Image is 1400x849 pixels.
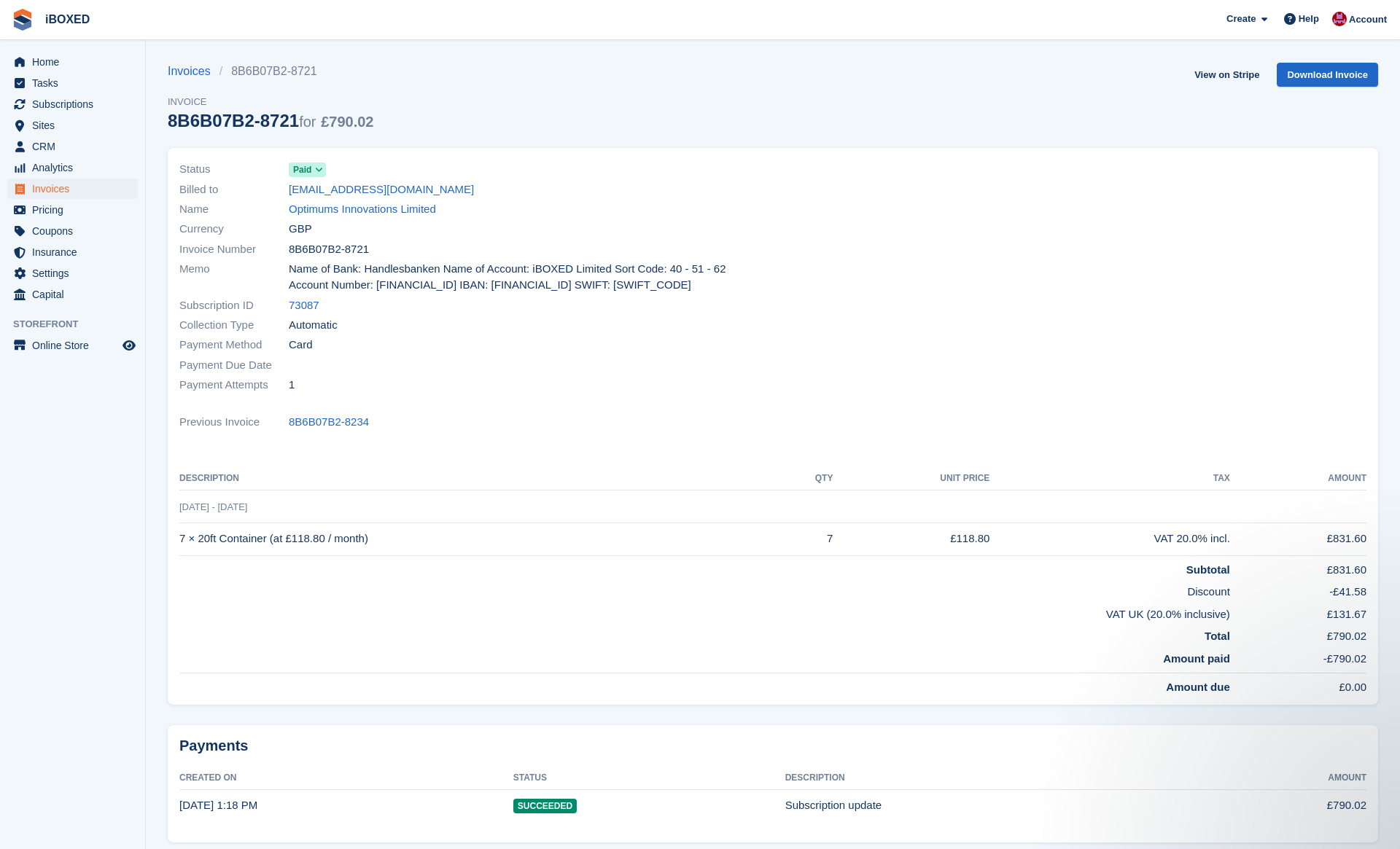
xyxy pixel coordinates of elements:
span: Subscription ID [179,297,289,314]
th: Amount [1198,767,1366,790]
strong: Subtotal [1186,563,1230,576]
span: Succeeded [513,799,577,813]
a: Preview store [120,337,138,354]
span: 8B6B07B2-8721 [289,241,369,258]
span: Capital [32,284,120,305]
td: -£41.58 [1230,578,1366,600]
a: menu [7,157,138,178]
a: menu [7,263,138,283]
span: Insurance [32,242,120,262]
strong: Amount paid [1163,652,1230,665]
span: CRM [32,136,120,157]
span: Analytics [32,157,120,178]
a: View on Stripe [1189,63,1265,87]
th: Tax [989,467,1229,490]
span: Payment Due Date [179,357,289,374]
strong: Amount due [1166,681,1230,693]
a: menu [7,115,138,136]
td: £0.00 [1230,673,1366,696]
a: menu [7,335,138,356]
th: Description [179,467,776,490]
span: Payment Method [179,337,289,353]
span: Memo [179,261,289,294]
span: Storefront [13,317,145,332]
span: Billed to [179,181,289,198]
span: Coupons [32,221,120,241]
time: 2025-09-18 12:18:48 UTC [179,799,257,811]
a: [EMAIL_ADDRESS][DOMAIN_NAME] [289,181,474,198]
span: Automatic [289,317,338,334]
th: Created On [179,767,513,790]
a: menu [7,94,138,114]
span: Invoice Number [179,241,289,258]
span: Pricing [32,200,120,220]
nav: breadcrumbs [168,63,373,80]
td: VAT UK (20.0% inclusive) [179,600,1230,623]
span: Name [179,201,289,218]
a: Optimums Innovations Limited [289,201,436,218]
a: menu [7,73,138,93]
span: Invoice [168,95,373,109]
span: Account [1349,12,1387,27]
span: Payment Attempts [179,377,289,394]
div: 8B6B07B2-8721 [168,111,373,130]
td: Discount [179,578,1230,600]
span: Invoices [32,179,120,199]
span: Previous Invoice [179,414,289,431]
td: £790.02 [1198,789,1366,821]
span: Currency [179,221,289,238]
a: menu [7,284,138,305]
td: 7 × 20ft Container (at £118.80 / month) [179,523,776,555]
span: Collection Type [179,317,289,334]
a: menu [7,242,138,262]
td: £831.60 [1230,555,1366,578]
td: £831.60 [1230,523,1366,555]
a: iBOXED [39,7,96,31]
strong: Total [1205,630,1230,642]
th: QTY [776,467,833,490]
span: Subscriptions [32,94,120,114]
th: Amount [1230,467,1366,490]
td: -£790.02 [1230,645,1366,673]
th: Unit Price [833,467,989,490]
span: 1 [289,377,295,394]
a: menu [7,221,138,241]
span: Help [1299,12,1319,26]
span: Create [1226,12,1256,26]
span: Paid [293,163,311,176]
a: 73087 [289,297,319,314]
span: £790.02 [321,114,373,130]
span: Sites [32,115,120,136]
a: Download Invoice [1277,63,1378,87]
a: menu [7,52,138,72]
td: £118.80 [833,523,989,555]
td: £790.02 [1230,622,1366,645]
a: Paid [289,161,326,178]
td: Subscription update [785,789,1198,821]
a: 8B6B07B2-8234 [289,414,369,431]
img: stora-icon-8386f47178a22dfd0bd8f6a31ec36ba5ce8667c1dd55bd0f319d3a0aa187defe.svg [12,9,34,31]
span: GBP [289,221,312,238]
a: menu [7,136,138,157]
span: Settings [32,263,120,283]
th: Description [785,767,1198,790]
td: 7 [776,523,833,555]
span: Card [289,337,313,353]
span: Online Store [32,335,120,356]
span: Name of Bank: Handlesbanken Name of Account: iBOXED Limited Sort Code: 40 - 51 - 62 Account Numbe... [289,261,764,294]
span: for [299,114,316,130]
span: Home [32,52,120,72]
a: Invoices [168,63,219,80]
a: menu [7,179,138,199]
td: £131.67 [1230,600,1366,623]
h2: Payments [179,737,1366,755]
span: Status [179,161,289,178]
span: [DATE] - [DATE] [179,501,247,512]
div: VAT 20.0% incl. [989,531,1229,547]
img: Amanda Forder [1332,12,1347,26]
th: Status [513,767,785,790]
span: Tasks [32,73,120,93]
a: menu [7,200,138,220]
